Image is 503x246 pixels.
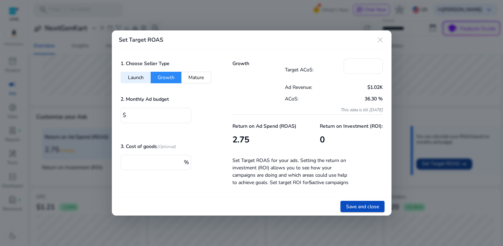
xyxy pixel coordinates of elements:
h4: Set Target ROAS [119,37,163,43]
i: (Optional) [157,144,176,149]
p: Return on Ad Spend (ROAS) [232,122,296,130]
p: Ad Revenue: [285,84,334,91]
b: 5 [309,179,312,186]
mat-icon: close [376,36,385,44]
p: Return on Investment (ROI): [320,122,383,130]
p: 36.30 % [334,95,383,103]
p: $1.02K [334,84,383,91]
p: This data is till [DATE] [285,107,383,113]
button: Save and close [340,201,385,212]
button: Mature [181,72,211,83]
button: Launch [121,72,151,83]
span: Save and close [346,203,379,210]
p: Set Target ROAS for your ads. Setting the return on investment (ROI) allows you to see how your c... [232,153,353,186]
p: ACoS: [285,95,334,103]
h5: 1. Choose Seller Type [121,61,170,67]
h5: 3. Cost of goods [121,144,176,150]
button: Growth [151,72,181,83]
span: % [184,159,189,166]
h3: 2.75 [232,135,296,145]
p: Target ACoS: [285,66,344,73]
h5: Growth [232,61,285,67]
span: $ [123,111,126,119]
h5: 2. Monthly Ad budget [121,97,169,103]
h3: 0 [320,135,383,145]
